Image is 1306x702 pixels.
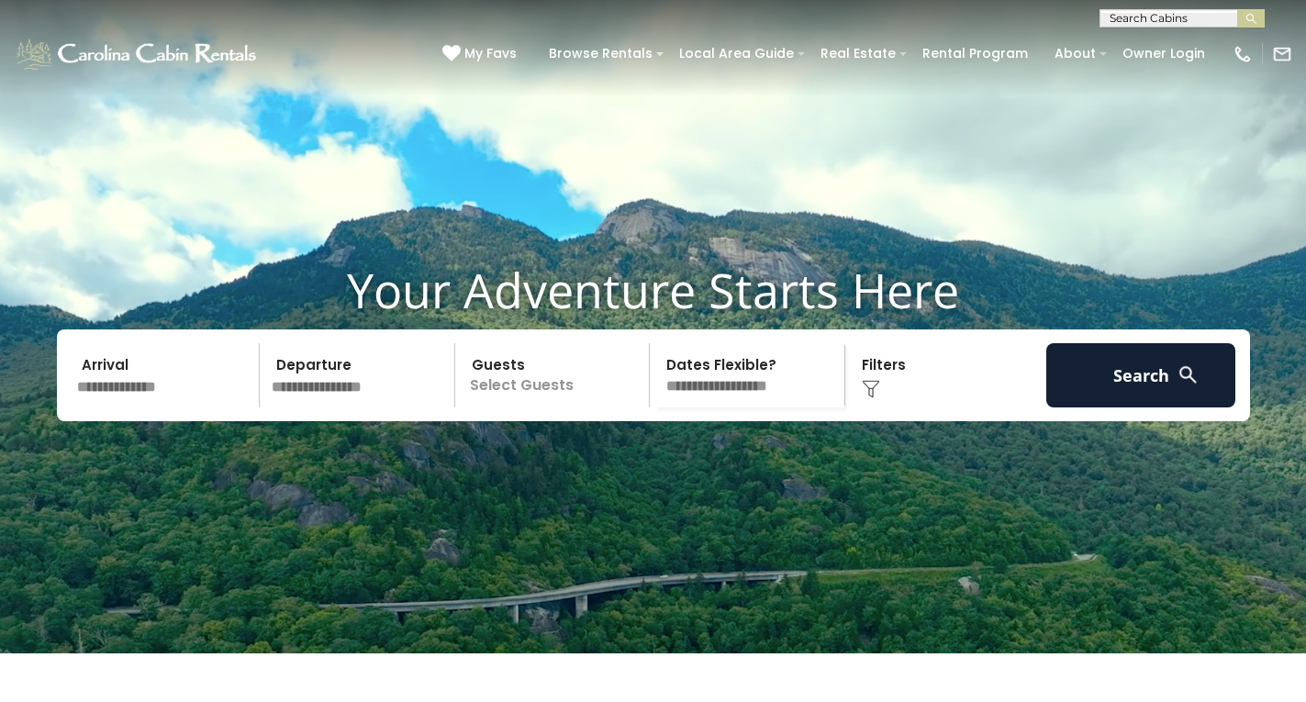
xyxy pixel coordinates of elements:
[461,343,650,407] p: Select Guests
[1046,343,1236,407] button: Search
[464,44,517,63] span: My Favs
[442,44,521,64] a: My Favs
[14,36,262,72] img: White-1-1-2.png
[670,39,803,68] a: Local Area Guide
[913,39,1037,68] a: Rental Program
[1113,39,1214,68] a: Owner Login
[1045,39,1105,68] a: About
[540,39,662,68] a: Browse Rentals
[1177,363,1200,386] img: search-regular-white.png
[862,380,880,398] img: filter--v1.png
[1272,44,1292,64] img: mail-regular-white.png
[811,39,905,68] a: Real Estate
[14,262,1292,318] h1: Your Adventure Starts Here
[1233,44,1253,64] img: phone-regular-white.png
